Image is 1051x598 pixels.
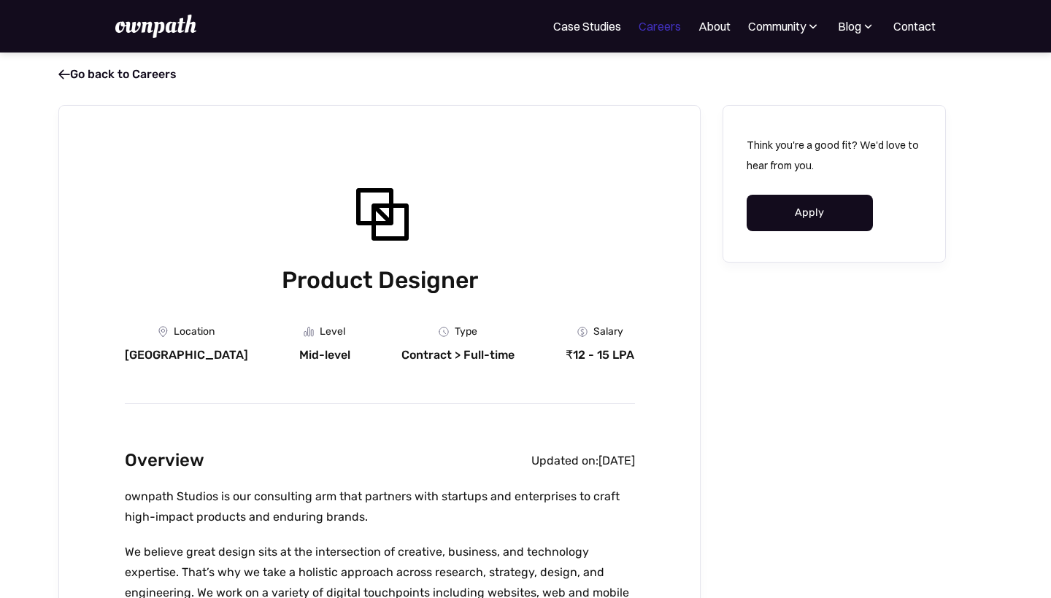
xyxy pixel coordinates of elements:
a: Case Studies [553,18,621,35]
div: Level [320,326,345,338]
div: Salary [593,326,623,338]
div: Blog [838,18,876,35]
a: Go back to Careers [58,67,177,81]
a: About [698,18,731,35]
div: Community [748,18,806,35]
div: ₹12 - 15 LPA [566,348,634,362]
div: Mid-level [299,348,350,362]
p: Think you're a good fit? We'd love to hear from you. [747,135,922,176]
div: [GEOGRAPHIC_DATA] [125,348,248,362]
a: Careers [639,18,681,35]
h1: Product Designer [125,263,635,297]
div: [DATE] [598,454,635,468]
img: Location Icon - Job Board X Webflow Template [158,326,168,338]
a: Apply [747,195,873,231]
div: Community [748,18,820,35]
div: Type [455,326,477,338]
p: ownpath Studios is our consulting arm that partners with startups and enterprises to craft high-i... [125,486,635,527]
span:  [58,67,70,82]
img: Money Icon - Job Board X Webflow Template [577,327,588,337]
img: Graph Icon - Job Board X Webflow Template [304,327,314,337]
div: Contract > Full-time [401,348,515,362]
div: Updated on: [531,454,598,468]
div: Blog [838,18,861,35]
a: Contact [893,18,936,35]
div: Location [174,326,215,338]
h2: Overview [125,446,204,475]
img: Clock Icon - Job Board X Webflow Template [439,327,449,337]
